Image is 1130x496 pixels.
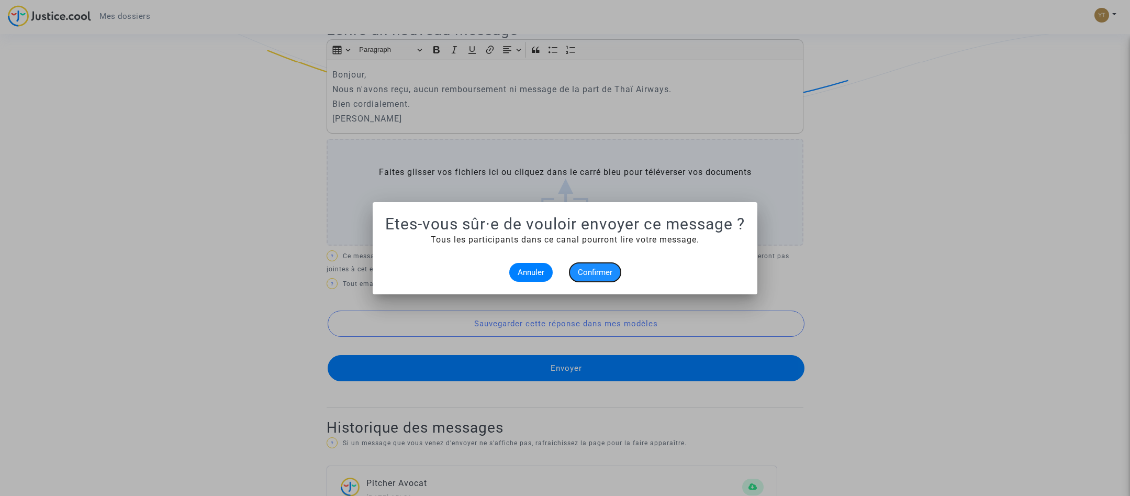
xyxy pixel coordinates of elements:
[431,235,699,245] span: Tous les participants dans ce canal pourront lire votre message.
[385,215,745,234] h1: Etes-vous sûr·e de vouloir envoyer ce message ?
[569,263,621,282] button: Confirmer
[578,268,612,277] span: Confirmer
[518,268,544,277] span: Annuler
[509,263,553,282] button: Annuler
